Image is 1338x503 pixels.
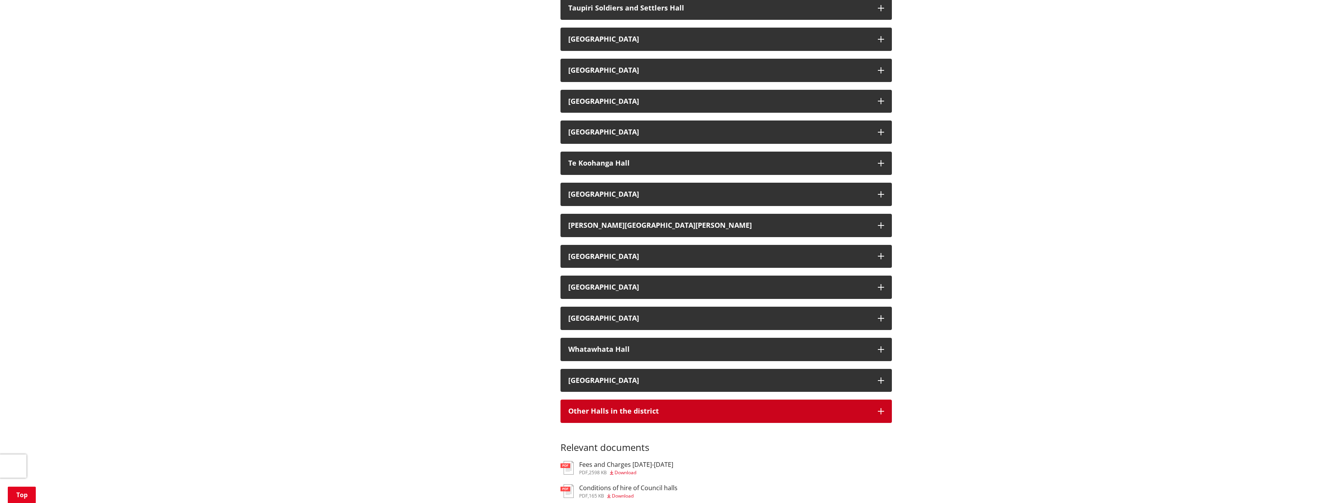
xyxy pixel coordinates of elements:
span: Download [615,469,636,476]
button: Whatawhata Hall [560,338,892,361]
span: pdf [579,469,588,476]
button: Te Koohanga Hall [560,152,892,175]
span: Download [612,493,634,499]
h3: Relevant documents [560,431,892,453]
button: [GEOGRAPHIC_DATA] [560,276,892,299]
img: document-pdf.svg [560,461,574,475]
button: [GEOGRAPHIC_DATA] [560,90,892,113]
button: [GEOGRAPHIC_DATA] [560,121,892,144]
div: Whatawhata Hall [568,346,870,353]
button: [PERSON_NAME][GEOGRAPHIC_DATA][PERSON_NAME] [560,214,892,237]
h3: Te Koohanga Hall [568,159,870,167]
h3: [PERSON_NAME][GEOGRAPHIC_DATA][PERSON_NAME] [568,222,870,229]
a: Fees and Charges [DATE]-[DATE] pdf,2598 KB Download [560,461,673,475]
button: [GEOGRAPHIC_DATA] [560,28,892,51]
button: [GEOGRAPHIC_DATA] [560,59,892,82]
button: [GEOGRAPHIC_DATA] [560,369,892,392]
h3: Other Halls in the district [568,407,870,415]
h3: [GEOGRAPHIC_DATA] [568,253,870,260]
div: , [579,470,673,475]
span: pdf [579,493,588,499]
iframe: Messenger Launcher [1302,470,1330,498]
h3: Taupiri Soldiers and Settlers Hall [568,4,870,12]
a: Conditions of hire of Council halls pdf,165 KB Download [560,484,678,498]
h3: Fees and Charges [DATE]-[DATE] [579,461,673,468]
button: [GEOGRAPHIC_DATA] [560,183,892,206]
span: 165 KB [589,493,604,499]
div: , [579,494,678,498]
h3: [GEOGRAPHIC_DATA] [568,314,870,322]
button: Other Halls in the district [560,400,892,423]
h3: [GEOGRAPHIC_DATA] [568,35,870,43]
button: [GEOGRAPHIC_DATA] [560,307,892,330]
h3: [GEOGRAPHIC_DATA] [568,128,870,136]
span: 2598 KB [589,469,607,476]
h3: [GEOGRAPHIC_DATA] [568,283,870,291]
h3: [GEOGRAPHIC_DATA] [568,66,870,74]
button: [GEOGRAPHIC_DATA] [560,245,892,268]
img: document-pdf.svg [560,484,574,498]
h3: [GEOGRAPHIC_DATA] [568,98,870,105]
h3: [GEOGRAPHIC_DATA] [568,190,870,198]
a: Top [8,487,36,503]
h3: Conditions of hire of Council halls [579,484,678,492]
h3: [GEOGRAPHIC_DATA] [568,377,870,384]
